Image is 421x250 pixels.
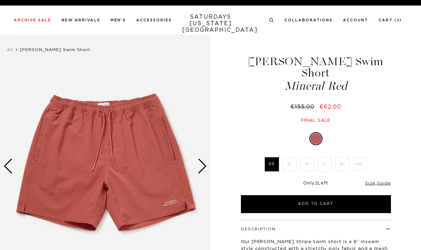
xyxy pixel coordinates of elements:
[14,18,51,22] a: Archive Sale
[111,18,126,22] a: Men's
[265,157,279,171] label: XS
[240,118,392,123] div: Final sale
[198,159,207,174] div: Next slide
[7,48,13,52] a: All
[310,133,321,144] label: Mineral Red
[397,19,400,22] small: 0
[241,181,391,187] div: Only Left
[20,48,91,52] span: [PERSON_NAME] Swim Short
[290,104,317,110] del: €155,00
[241,227,276,231] button: Description
[319,104,341,110] span: €62,00
[378,18,402,22] a: Cart (0)
[240,56,392,92] h1: [PERSON_NAME] Swim Short
[240,80,392,92] span: Mineral Red
[182,14,239,33] a: SATURDAYS[US_STATE][GEOGRAPHIC_DATA]
[315,181,318,186] span: 2
[3,159,13,174] div: Previous slide
[62,18,100,22] a: New Arrivals
[343,18,368,22] a: Account
[241,195,391,213] button: Add to Cart
[284,18,333,22] a: Collaborations
[365,181,391,185] a: Size Guide
[136,18,172,22] a: Accessories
